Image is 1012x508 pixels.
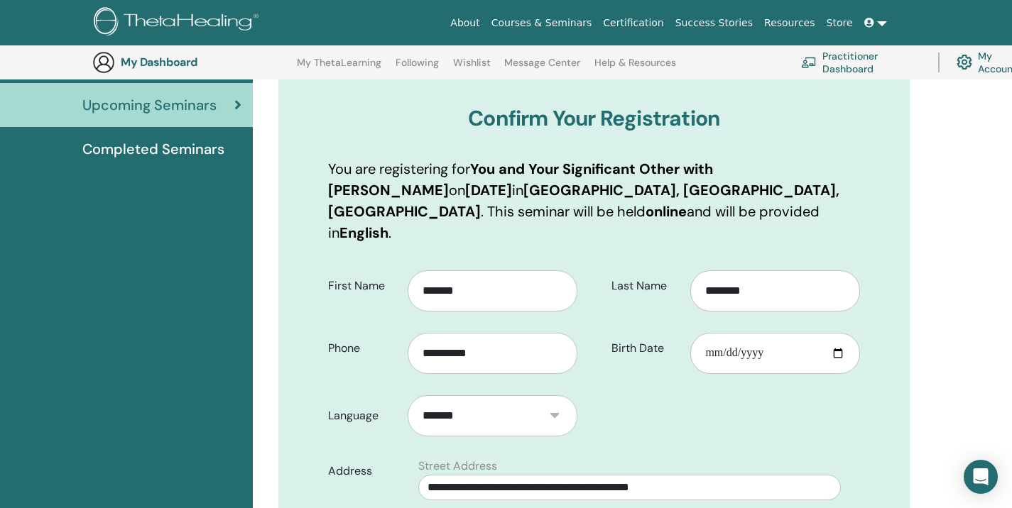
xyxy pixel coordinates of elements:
[297,57,381,79] a: My ThetaLearning
[94,7,263,39] img: logo.png
[396,57,439,79] a: Following
[821,10,859,36] a: Store
[758,10,821,36] a: Resources
[801,57,817,68] img: chalkboard-teacher.svg
[339,223,388,242] b: English
[328,158,860,243] p: You are registering for on in . This seminar will be held and will be provided in .
[82,94,217,116] span: Upcoming Seminars
[504,57,580,79] a: Message Center
[328,160,713,199] b: You and Your Significant Other with [PERSON_NAME]
[317,272,408,299] label: First Name
[317,335,408,362] label: Phone
[317,402,408,429] label: Language
[453,57,491,79] a: Wishlist
[646,202,687,221] b: online
[486,10,598,36] a: Courses & Seminars
[317,458,410,485] label: Address
[964,460,998,494] div: Open Intercom Messenger
[445,10,485,36] a: About
[328,106,860,131] h3: Confirm Your Registration
[418,458,497,475] label: Street Address
[601,335,691,362] label: Birth Date
[82,138,224,160] span: Completed Seminars
[92,51,115,74] img: generic-user-icon.jpg
[670,10,758,36] a: Success Stories
[801,47,921,78] a: Practitioner Dashboard
[594,57,676,79] a: Help & Resources
[121,55,263,69] h3: My Dashboard
[328,181,839,221] b: [GEOGRAPHIC_DATA], [GEOGRAPHIC_DATA], [GEOGRAPHIC_DATA]
[465,181,512,199] b: [DATE]
[957,51,972,73] img: cog.svg
[597,10,669,36] a: Certification
[601,272,691,299] label: Last Name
